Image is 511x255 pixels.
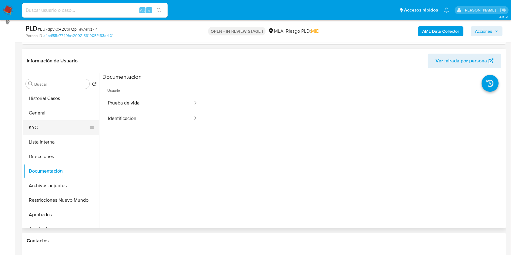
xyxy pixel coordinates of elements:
button: Lista Interna [23,135,99,149]
span: Ver mirada por persona [436,54,487,68]
h1: Información de Usuario [27,58,78,64]
input: Buscar [34,81,87,87]
span: Riesgo PLD: [286,28,319,35]
span: # EU7dpvKx42CbTQpFavArNz7P [38,26,97,32]
span: Accesos rápidos [404,7,438,13]
a: Notificaciones [444,8,449,13]
p: OPEN - IN REVIEW STAGE I [208,27,266,35]
div: MLA [268,28,283,35]
button: search-icon [153,6,165,15]
button: Volver al orden por defecto [92,81,97,88]
button: Aprobadores [23,222,99,237]
span: 3.161.2 [499,14,508,19]
button: Ver mirada por persona [428,54,501,68]
button: KYC [23,120,94,135]
button: Archivos adjuntos [23,178,99,193]
span: s [148,7,150,13]
h1: Contactos [27,238,501,244]
b: Person ID [25,33,42,38]
button: Historial Casos [23,91,99,106]
button: Aprobados [23,207,99,222]
button: Acciones [471,26,503,36]
a: a4bdf85c7749fca20921361905f453ad [43,33,112,38]
b: AML Data Collector [422,26,459,36]
button: Direcciones [23,149,99,164]
span: Alt [140,7,145,13]
span: Acciones [475,26,492,36]
button: General [23,106,99,120]
button: AML Data Collector [418,26,463,36]
button: Buscar [28,81,33,86]
input: Buscar usuario o caso... [22,6,168,14]
b: PLD [25,23,38,33]
button: Documentación [23,164,99,178]
p: valentina.santellan@mercadolibre.com [464,7,498,13]
a: Salir [500,7,506,13]
span: MID [311,28,319,35]
button: Restricciones Nuevo Mundo [23,193,99,207]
